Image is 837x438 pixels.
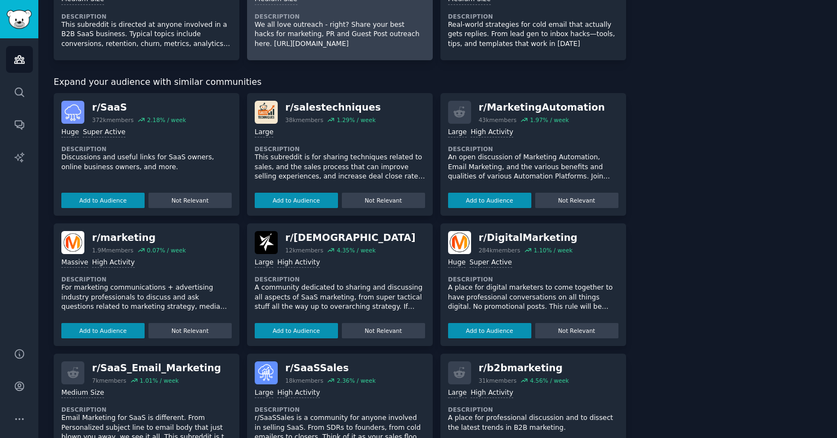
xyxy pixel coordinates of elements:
img: SaaSMarketing [255,231,278,254]
dt: Description [255,406,425,413]
p: Real-world strategies for cold email that actually gets replies. From lead gen to inbox hacks—too... [448,20,618,49]
img: SaaS [61,101,84,124]
p: A place for professional discussion and to dissect the latest trends in B2B marketing. [448,413,618,433]
p: An open discussion of Marketing Automation, Email Marketing, and the various benefits and qualiti... [448,153,618,182]
div: Large [255,388,273,399]
dt: Description [448,406,618,413]
button: Not Relevant [148,193,232,208]
button: Not Relevant [342,323,425,338]
button: Not Relevant [342,193,425,208]
dt: Description [448,145,618,153]
img: marketing [61,231,84,254]
p: This subreddit is for sharing techniques related to sales, and the sales process that can improve... [255,153,425,182]
div: 12k members [285,246,323,254]
button: Add to Audience [448,193,531,208]
div: 372k members [92,116,134,124]
div: Huge [61,128,79,138]
div: 4.35 % / week [337,246,376,254]
div: r/ SaaSSales [285,361,376,375]
div: r/ SaaS [92,101,186,114]
span: Expand your audience with similar communities [54,76,261,89]
div: Massive [61,258,88,268]
div: 43k members [479,116,517,124]
p: Discussions and useful links for SaaS owners, online business owners, and more. [61,153,232,172]
img: GummySearch logo [7,10,32,29]
button: Not Relevant [535,323,618,338]
div: 0.07 % / week [147,246,186,254]
div: High Activity [471,388,513,399]
button: Add to Audience [61,323,145,338]
div: r/ SaaS_Email_Marketing [92,361,221,375]
img: salestechniques [255,101,278,124]
div: 284k members [479,246,520,254]
div: Large [448,388,467,399]
p: A place for digital marketers to come together to have professional conversations on all things d... [448,283,618,312]
dt: Description [61,145,232,153]
p: For marketing communications + advertising industry professionals to discuss and ask questions re... [61,283,232,312]
div: High Activity [277,388,320,399]
dt: Description [255,275,425,283]
div: 1.97 % / week [530,116,569,124]
div: 31k members [479,377,517,384]
p: This subreddit is directed at anyone involved in a B2B SaaS business. Typical topics include conv... [61,20,232,49]
div: r/ b2bmarketing [479,361,569,375]
div: r/ MarketingAutomation [479,101,605,114]
img: SaaSSales [255,361,278,384]
div: 7k members [92,377,127,384]
div: High Activity [277,258,320,268]
div: 2.36 % / week [337,377,376,384]
div: 2.18 % / week [147,116,186,124]
button: Add to Audience [255,193,338,208]
div: Large [255,258,273,268]
div: Super Active [83,128,125,138]
dt: Description [61,13,232,20]
div: r/ [DEMOGRAPHIC_DATA] [285,231,416,245]
button: Not Relevant [148,323,232,338]
button: Not Relevant [535,193,618,208]
div: Super Active [469,258,512,268]
button: Add to Audience [448,323,531,338]
div: Medium Size [61,388,104,399]
button: Add to Audience [255,323,338,338]
div: 1.10 % / week [534,246,572,254]
dt: Description [61,406,232,413]
div: High Activity [471,128,513,138]
div: 38k members [285,116,323,124]
div: Large [448,128,467,138]
dt: Description [61,275,232,283]
div: High Activity [92,258,135,268]
button: Add to Audience [61,193,145,208]
div: 18k members [285,377,323,384]
div: Large [255,128,273,138]
p: We all love outreach - right? Share your best hacks for marketing, PR and Guest Post outreach her... [255,20,425,49]
div: r/ salestechniques [285,101,381,114]
div: 1.9M members [92,246,134,254]
p: A community dedicated to sharing and discussing all aspects of SaaS marketing, from super tactica... [255,283,425,312]
div: 1.29 % / week [337,116,376,124]
div: r/ marketing [92,231,186,245]
div: r/ DigitalMarketing [479,231,578,245]
dt: Description [448,275,618,283]
dt: Description [448,13,618,20]
div: 1.01 % / week [140,377,179,384]
dt: Description [255,145,425,153]
dt: Description [255,13,425,20]
div: Huge [448,258,466,268]
img: DigitalMarketing [448,231,471,254]
div: 4.56 % / week [530,377,569,384]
